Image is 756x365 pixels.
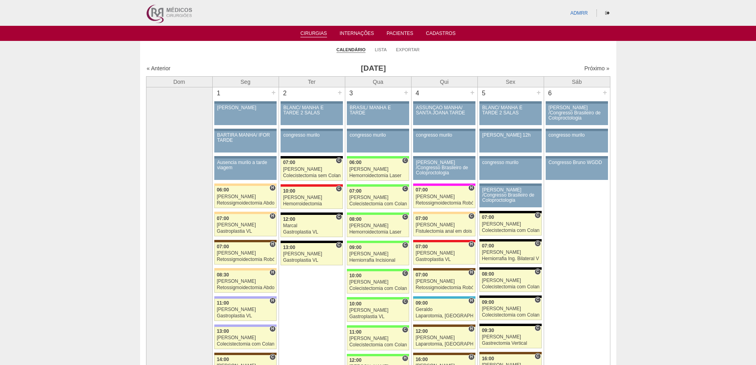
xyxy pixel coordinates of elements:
div: Key: Aviso [546,156,608,158]
div: Key: Aviso [214,101,276,104]
div: Retossigmoidectomia Robótica [217,257,274,262]
div: Key: Aviso [546,101,608,104]
span: 07:00 [217,216,229,221]
span: Consultório [402,326,408,333]
span: Consultório [336,214,342,220]
div: + [270,87,277,98]
a: BARTIRA MANHÃ/ IFOR TARDE [214,131,276,153]
div: Key: Aviso [347,129,409,131]
a: C 07:00 [PERSON_NAME] Colecistectomia com Colangiografia VL [347,187,409,209]
span: Hospital [468,185,474,191]
a: C 08:00 [PERSON_NAME] Hemorroidectomia Laser [347,215,409,237]
span: 07:00 [416,187,428,193]
span: 10:00 [349,273,362,278]
div: [PERSON_NAME] [283,167,340,172]
span: 09:00 [416,300,428,306]
div: Key: Blanc [281,241,342,243]
div: Colecistectomia com Colangiografia VL [482,228,539,233]
a: H 11:00 [PERSON_NAME] Gastroplastia VL [214,299,276,321]
div: [PERSON_NAME] [349,167,407,172]
a: C 09:00 [PERSON_NAME] Colecistectomia com Colangiografia VL [479,298,541,320]
div: Colecistectomia com Colangiografia VL [349,286,407,291]
div: Retossigmoidectomia Robótica [416,285,473,290]
span: Hospital [468,354,474,360]
a: ADMRR [570,10,588,16]
a: C 10:00 [PERSON_NAME] Gastroplastia VL [347,299,409,322]
div: Hemorroidectomia Laser [349,230,407,235]
div: Key: Brasil [347,184,409,187]
div: 4 [412,87,424,99]
h3: [DATE] [258,63,489,74]
a: ASSUNÇÃO MANHÃ/ SANTA JOANA TARDE [413,104,475,125]
a: congresso murilo [546,131,608,153]
div: Key: Brasil [347,156,409,158]
div: Geraldo [416,307,473,312]
span: 16:00 [416,357,428,362]
th: Sáb [544,76,610,87]
th: Seg [212,76,279,87]
a: C 07:00 [PERSON_NAME] Colecistectomia sem Colangiografia VL [281,158,342,181]
div: Key: Brasil [347,212,409,215]
div: Gastrectomia Vertical [482,341,539,346]
div: Key: Brasil [347,269,409,271]
div: [PERSON_NAME] [482,222,539,227]
div: Colecistectomia com Colangiografia VL [217,342,274,347]
span: 13:00 [283,245,295,250]
div: [PERSON_NAME] [349,308,407,313]
a: [PERSON_NAME] [214,104,276,125]
a: C 13:00 [PERSON_NAME] Gastroplastia VL [281,243,342,265]
span: 06:00 [349,160,362,165]
a: Congresso Bruno WGDD [546,158,608,180]
div: + [469,87,476,98]
a: [PERSON_NAME] 12h [479,131,541,153]
div: [PERSON_NAME] /Congresso Brasileiro de Coloproctologia [548,105,605,121]
span: Consultório [336,242,342,248]
div: 2 [279,87,291,99]
a: « Anterior [147,65,171,71]
div: 3 [345,87,358,99]
span: 07:00 [482,243,494,249]
span: Hospital [468,241,474,247]
a: H 13:00 [PERSON_NAME] Colecistectomia com Colangiografia VL [214,327,276,349]
div: Key: Bartira [214,183,276,186]
div: Colecistectomia com Colangiografia VL [349,201,407,207]
div: Herniorrafia Ing. Bilateral VL [482,256,539,261]
span: Consultório [336,185,342,192]
span: Consultório [402,270,408,276]
span: 07:00 [349,188,362,194]
span: 10:00 [283,188,295,194]
div: Key: Blanc [479,239,541,241]
div: BRASIL/ MANHÃ E TARDE [350,105,406,116]
a: BLANC/ MANHÃ E TARDE 2 SALAS [479,104,541,125]
a: C 12:00 Marcal Gastroplastia VL [281,215,342,237]
a: Internações [340,31,374,39]
div: Gastroplastia VL [217,229,274,234]
div: Key: Aviso [479,101,541,104]
span: Hospital [468,269,474,276]
div: Key: Blanc [479,211,541,213]
div: [PERSON_NAME] [349,251,407,257]
div: congresso murilo [283,133,340,138]
span: Consultório [402,214,408,220]
span: 12:00 [416,328,428,334]
div: Key: Aviso [347,101,409,104]
a: C 06:00 [PERSON_NAME] Hemorroidectomia Laser [347,158,409,181]
div: Retossigmoidectomia Robótica [416,201,473,206]
div: Key: Aviso [479,129,541,131]
div: [PERSON_NAME] [416,251,473,256]
div: [PERSON_NAME] /Congresso Brasileiro de Coloproctologia [416,160,473,176]
span: 08:00 [482,271,494,277]
span: Hospital [269,297,275,304]
div: [PERSON_NAME] [416,222,473,228]
a: C 07:00 [PERSON_NAME] Colecistectomia com Colangiografia VL [479,213,541,236]
span: Consultório [535,353,541,359]
div: congresso murilo [350,133,406,138]
span: 07:00 [416,216,428,221]
a: C 09:30 [PERSON_NAME] Gastrectomia Vertical [479,326,541,348]
span: Hospital [468,297,474,304]
div: congresso murilo [416,133,473,138]
div: [PERSON_NAME] [217,251,274,256]
div: Key: Aviso [413,156,475,158]
a: H 07:00 [PERSON_NAME] Retossigmoidectomia Robótica [214,242,276,265]
div: Key: Santa Joana [214,353,276,355]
